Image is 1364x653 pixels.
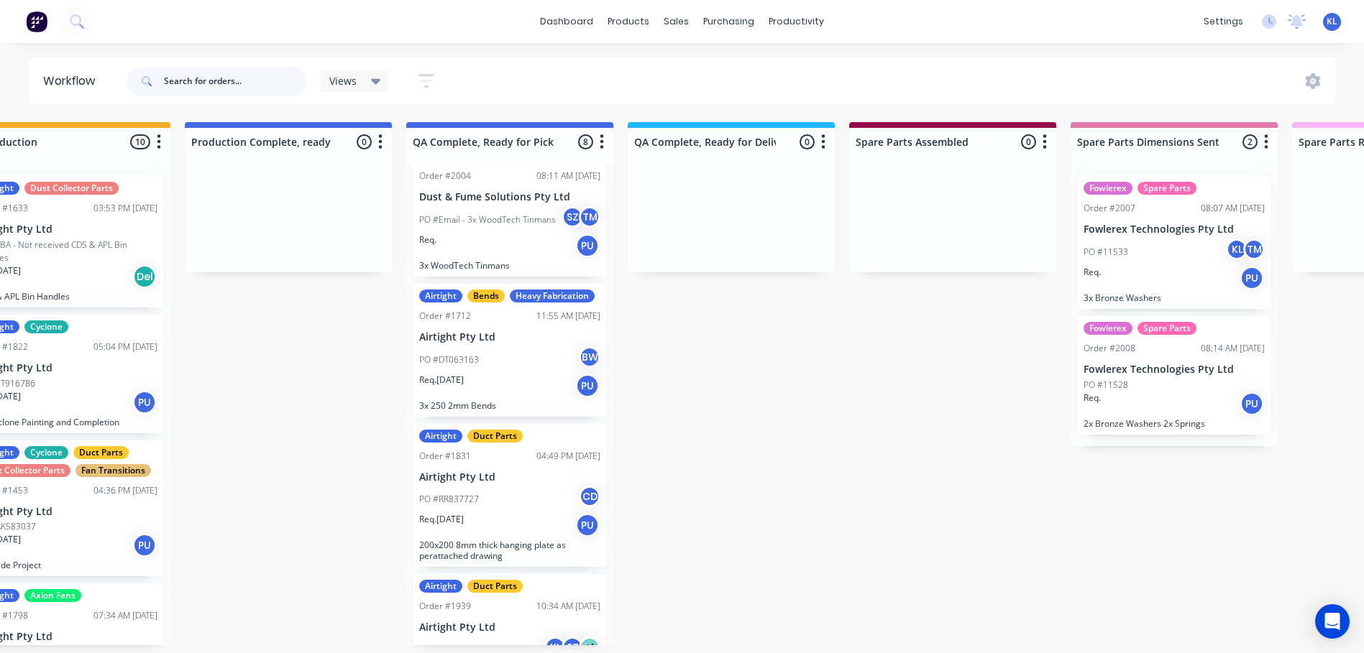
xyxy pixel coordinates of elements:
[413,284,606,417] div: AirtightBendsHeavy FabricationOrder #171211:55 AM [DATE]Airtight Pty LtdPO #DT063163BWReq.[DATE]P...
[419,471,600,483] p: Airtight Pty Ltd
[467,430,523,443] div: Duct Parts
[419,191,600,203] p: Dust & Fume Solutions Pty Ltd
[576,234,599,257] div: PU
[562,206,583,228] div: SZ
[93,341,157,353] div: 05:04 PM [DATE]
[579,346,600,368] div: BW
[26,11,47,32] img: Factory
[576,374,599,397] div: PU
[1226,238,1248,260] div: KL
[24,589,81,602] div: Axion Fans
[133,265,156,288] div: Del
[1084,246,1128,259] p: PO #11533
[1078,316,1271,435] div: FowlerexSpare PartsOrder #200808:14 AM [DATE]Fowlerex Technologies Pty LtdPO #11528Req.PU2x Bronz...
[419,430,462,443] div: Airtight
[419,400,600,411] p: 3x 250 2mm Bends
[419,374,464,386] p: Req. [DATE]
[419,353,479,366] p: PO #DT063163
[1084,322,1132,335] div: Fowlerex
[1240,392,1263,415] div: PU
[536,450,600,463] div: 04:49 PM [DATE]
[1138,182,1196,195] div: Spare Parts
[24,320,68,333] div: Cyclone
[1078,176,1271,309] div: FowlerexSpare PartsOrder #200708:07 AM [DATE]Fowlerex Technologies Pty LtdPO #11533KLTMReq.PU3x B...
[1084,266,1101,279] p: Req.
[1084,363,1265,376] p: Fowlerex Technologies Pty Ltd
[329,73,357,88] span: Views
[467,290,505,302] div: Bends
[1196,11,1250,32] div: settings
[73,446,129,459] div: Duct Parts
[419,493,479,506] p: PO #RR837727
[1084,392,1101,404] p: Req.
[133,391,156,414] div: PU
[419,233,436,246] p: Req.
[533,11,600,32] a: dashboard
[576,514,599,537] div: PU
[467,580,523,593] div: Duct Parts
[1084,202,1135,215] div: Order #2007
[24,182,119,195] div: Dust Collector Parts
[1327,15,1337,28] span: KL
[419,539,600,561] p: 200x200 8mm thick hanging plate as perattached drawing
[419,450,471,463] div: Order #1831
[419,621,600,634] p: Airtight Pty Ltd
[419,600,471,613] div: Order #1939
[1084,292,1265,303] p: 3x Bronze Washers
[93,609,157,622] div: 07:34 AM [DATE]
[1084,223,1265,236] p: Fowlerex Technologies Pty Ltd
[1243,238,1265,260] div: TM
[696,11,761,32] div: purchasing
[419,310,471,323] div: Order #1712
[579,486,600,507] div: CD
[93,202,157,215] div: 03:53 PM [DATE]
[419,170,471,182] div: Order #2004
[43,73,102,90] div: Workflow
[93,484,157,497] div: 04:36 PM [DATE]
[419,213,556,226] p: PO #Email - 3x WoodTech Tinmans
[1201,202,1265,215] div: 08:07 AM [DATE]
[413,144,606,277] div: Order #200408:11 AM [DATE]Dust & Fume Solutions Pty LtdPO #Email - 3x WoodTech TinmansSZTMReq.PU3...
[75,464,151,477] div: Fan Transitions
[1084,379,1128,392] p: PO #11528
[536,600,600,613] div: 10:34 AM [DATE]
[24,446,68,459] div: Cyclone
[164,67,306,96] input: Search for orders...
[419,290,462,302] div: Airtight
[761,11,831,32] div: productivity
[600,11,656,32] div: products
[419,580,462,593] div: Airtight
[419,513,464,526] p: Req. [DATE]
[419,260,600,271] p: 3x WoodTech Tinmans
[1315,604,1350,639] div: Open Intercom Messenger
[413,424,606,568] div: AirtightDuct PartsOrder #183104:49 PM [DATE]Airtight Pty LtdPO #RR837727CDReq.[DATE]PU200x200 8mm...
[133,534,156,557] div: PU
[1084,342,1135,355] div: Order #2008
[579,206,600,228] div: TM
[419,331,600,343] p: Airtight Pty Ltd
[510,290,595,302] div: Heavy Fabrication
[536,310,600,323] div: 11:55 AM [DATE]
[1084,418,1265,429] p: 2x Bronze Washers 2x Springs
[536,170,600,182] div: 08:11 AM [DATE]
[1138,322,1196,335] div: Spare Parts
[1240,267,1263,290] div: PU
[1084,182,1132,195] div: Fowlerex
[1201,342,1265,355] div: 08:14 AM [DATE]
[656,11,696,32] div: sales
